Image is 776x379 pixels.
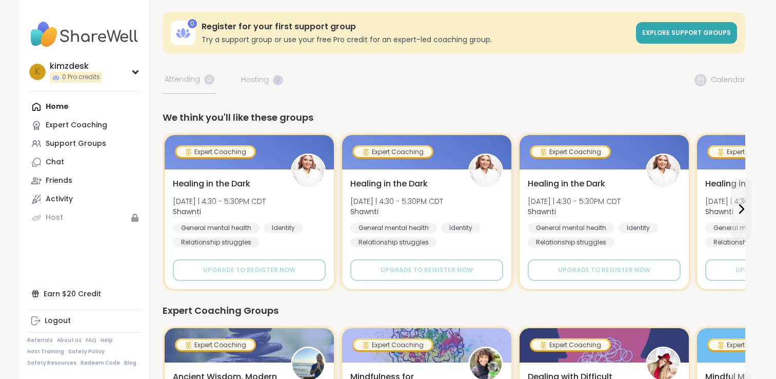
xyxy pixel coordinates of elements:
div: Relationship struggles [528,237,614,248]
div: Expert Coaching [531,340,609,350]
div: Expert Coaching [176,340,254,350]
a: Expert Coaching [27,116,142,135]
img: Shawnti [292,155,324,187]
div: Host [46,213,63,223]
a: Host Training [27,348,64,355]
button: Upgrade to register now [173,259,326,281]
a: Help [101,337,113,344]
div: Expert Coaching [531,147,609,157]
span: Healing in the Dark [350,178,428,190]
span: [DATE] | 4:30 - 5:30PM CDT [173,196,266,206]
a: Safety Policy [68,348,105,355]
div: Expert Coaching [46,120,107,130]
button: Upgrade to register now [528,259,681,281]
span: Healing in the Dark [528,178,605,190]
img: ShareWell Nav Logo [27,16,142,52]
img: Shawnti [470,155,502,187]
div: Expert Coaching [354,147,432,157]
a: Chat [27,153,142,172]
a: FAQ [86,337,96,344]
div: 0 [188,19,197,28]
a: Activity [27,190,142,209]
b: Shawnti [350,206,379,217]
span: [DATE] | 4:30 - 5:30PM CDT [350,196,443,206]
div: Relationship struggles [173,237,260,248]
div: Expert Coaching [176,147,254,157]
div: General mental health [173,223,260,233]
div: We think you'll like these groups [163,110,745,125]
a: Friends [27,172,142,190]
div: General mental health [350,223,437,233]
h3: Try a support group or use your free Pro credit for an expert-led coaching group. [202,34,630,45]
b: Shawnti [528,206,556,217]
div: kimzdesk [50,61,102,72]
b: Shawnti [705,206,733,217]
div: Chat [46,157,64,167]
button: Upgrade to register now [350,259,503,281]
span: [DATE] | 4:30 - 5:30PM CDT [528,196,621,206]
span: Explore support groups [642,28,731,37]
a: Redeem Code [81,359,120,367]
a: Support Groups [27,135,142,153]
b: Shawnti [173,206,201,217]
a: About Us [57,337,82,344]
span: Upgrade to register now [558,266,650,275]
h3: Register for your first support group [202,21,630,32]
span: 0 Pro credits [62,73,100,82]
span: Healing in the Dark [173,178,250,190]
div: Identity [264,223,303,233]
div: Relationship struggles [350,237,437,248]
span: Upgrade to register now [203,266,295,275]
a: Logout [27,312,142,330]
div: Expert Coaching Groups [163,304,745,318]
a: Host [27,209,142,227]
div: Support Groups [46,139,106,149]
div: Expert Coaching [354,340,432,350]
a: Referrals [27,337,53,344]
div: Identity [441,223,481,233]
span: k [35,65,40,79]
a: Explore support groups [636,22,737,44]
div: General mental health [528,223,614,233]
span: Upgrade to register now [381,266,473,275]
img: Shawnti [647,155,679,187]
div: Identity [619,223,658,233]
a: Safety Resources [27,359,76,367]
a: Blog [124,359,136,367]
div: Logout [45,316,71,326]
div: Activity [46,194,73,204]
div: Earn $20 Credit [27,285,142,303]
div: Friends [46,176,72,186]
